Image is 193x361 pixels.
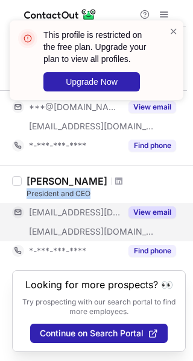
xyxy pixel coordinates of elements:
[18,29,37,48] img: error
[128,140,176,152] button: Reveal Button
[43,72,140,91] button: Upgrade Now
[66,77,118,87] span: Upgrade Now
[27,175,107,187] div: [PERSON_NAME]
[21,297,177,316] p: Try prospecting with our search portal to find more employees.
[27,188,186,199] div: President and CEO
[40,329,144,338] span: Continue on Search Portal
[43,29,154,65] header: This profile is restricted on the free plan. Upgrade your plan to view all profiles.
[24,7,96,22] img: ContactOut v5.3.10
[29,207,121,218] span: [EMAIL_ADDRESS][DOMAIN_NAME]
[30,324,168,343] button: Continue on Search Portal
[25,279,173,290] header: Looking for more prospects? 👀
[29,226,154,237] span: [EMAIL_ADDRESS][DOMAIN_NAME]
[29,121,154,132] span: [EMAIL_ADDRESS][DOMAIN_NAME]
[128,245,176,257] button: Reveal Button
[128,206,176,218] button: Reveal Button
